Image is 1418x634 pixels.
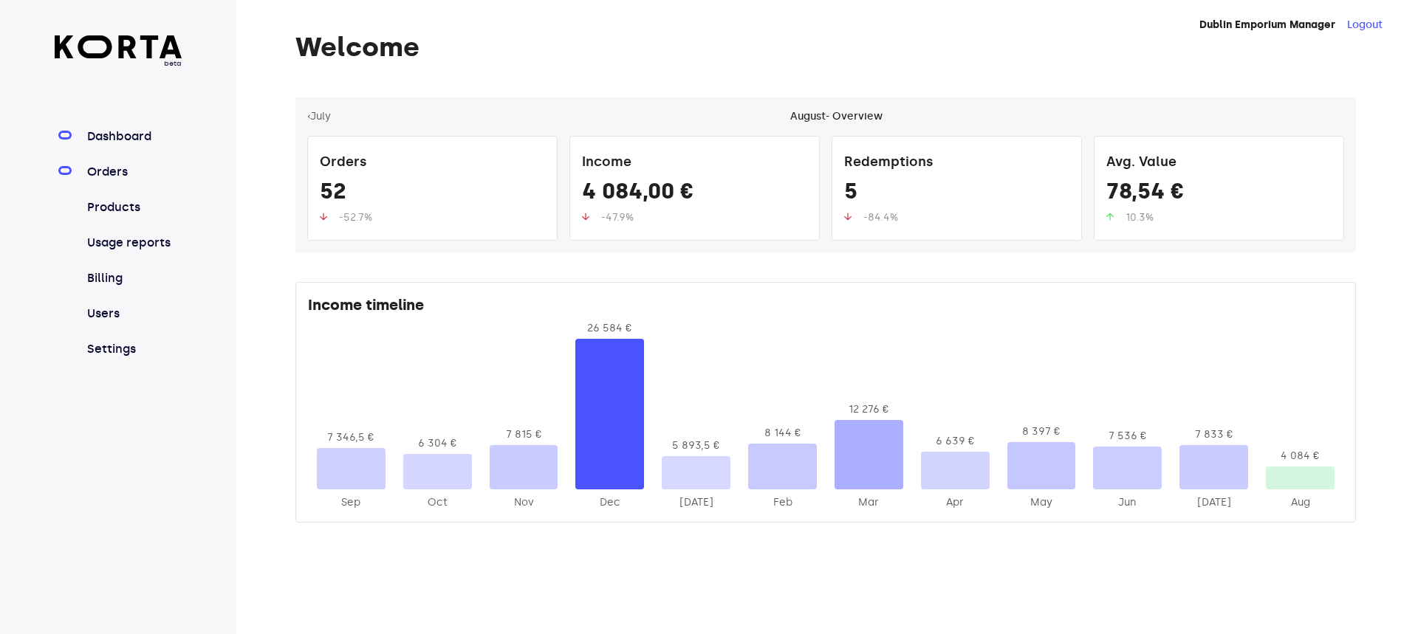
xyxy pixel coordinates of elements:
[790,109,883,124] div: August - Overview
[582,148,807,178] div: Income
[320,148,545,178] div: Orders
[403,436,472,451] div: 6 304 €
[1106,213,1114,221] img: up
[582,178,807,210] div: 4 084,00 €
[844,178,1069,210] div: 5
[84,234,182,252] a: Usage reports
[662,495,730,510] div: 2025-Jan
[84,269,182,287] a: Billing
[295,32,1356,62] h1: Welcome
[320,178,545,210] div: 52
[844,213,852,221] img: up
[1007,424,1076,439] div: 8 397 €
[490,495,558,510] div: 2024-Nov
[1126,211,1154,224] span: 10.3%
[317,430,386,445] div: 7 346,5 €
[1093,495,1162,510] div: 2025-Jun
[844,148,1069,178] div: Redemptions
[662,438,730,453] div: 5 893,5 €
[55,58,182,69] span: beta
[84,199,182,216] a: Products
[1347,18,1383,32] button: Logout
[307,109,331,124] button: ‹July
[601,211,634,224] span: -47.9%
[575,495,644,510] div: 2024-Dec
[308,294,1343,321] div: Income timeline
[835,402,903,417] div: 12 276 €
[490,427,558,442] div: 7 815 €
[84,340,182,358] a: Settings
[1199,18,1335,31] strong: Dublin Emporium Manager
[1266,495,1335,510] div: 2025-Aug
[921,495,990,510] div: 2025-Apr
[1266,449,1335,464] div: 4 084 €
[403,495,472,510] div: 2024-Oct
[55,35,182,58] img: Korta
[1093,429,1162,444] div: 7 536 €
[339,211,372,224] span: -52.7%
[748,426,817,441] div: 8 144 €
[582,213,589,221] img: up
[1106,148,1332,178] div: Avg. Value
[55,35,182,69] a: beta
[1106,178,1332,210] div: 78,54 €
[320,213,327,221] img: up
[575,321,644,336] div: 26 584 €
[84,128,182,145] a: Dashboard
[748,495,817,510] div: 2025-Feb
[1179,495,1248,510] div: 2025-Jul
[84,305,182,323] a: Users
[84,163,182,181] a: Orders
[1007,495,1076,510] div: 2025-May
[863,211,898,224] span: -84.4%
[317,495,386,510] div: 2024-Sep
[921,434,990,449] div: 6 639 €
[1179,427,1248,442] div: 7 833 €
[835,495,903,510] div: 2025-Mar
